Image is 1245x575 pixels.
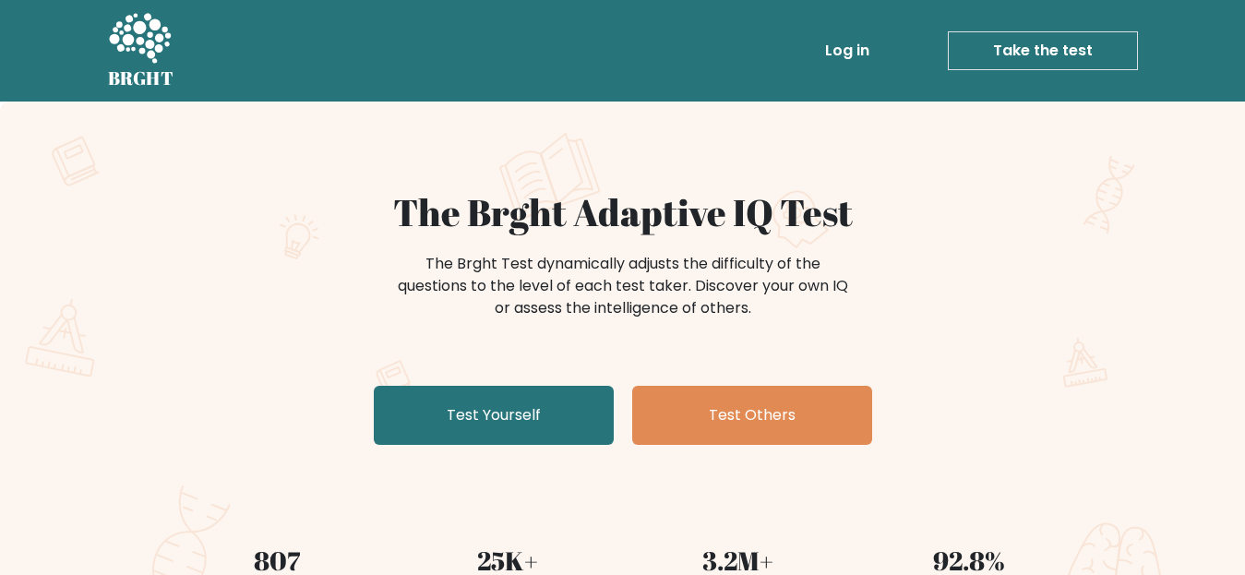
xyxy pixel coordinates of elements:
h1: The Brght Adaptive IQ Test [173,190,1073,234]
a: Test Others [632,386,872,445]
a: Take the test [948,31,1138,70]
a: Test Yourself [374,386,614,445]
a: Log in [818,32,877,69]
div: The Brght Test dynamically adjusts the difficulty of the questions to the level of each test take... [392,253,854,319]
h5: BRGHT [108,67,174,90]
a: BRGHT [108,7,174,94]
